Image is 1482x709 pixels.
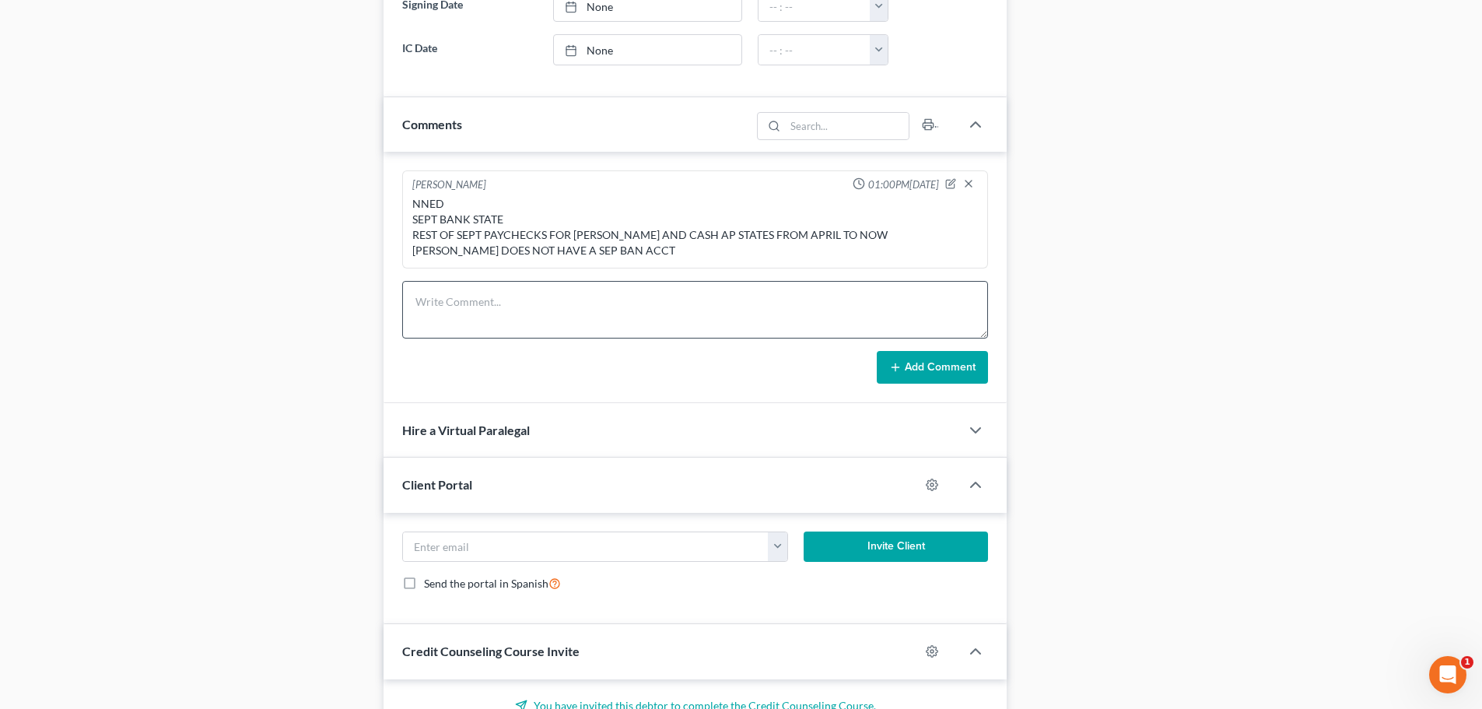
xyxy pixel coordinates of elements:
[554,35,741,65] a: None
[403,532,769,562] input: Enter email
[402,423,530,437] span: Hire a Virtual Paralegal
[877,351,988,384] button: Add Comment
[868,177,939,192] span: 01:00PM[DATE]
[1461,656,1473,669] span: 1
[786,113,909,139] input: Search...
[412,177,486,193] div: [PERSON_NAME]
[1429,656,1466,693] iframe: Intercom live chat
[424,577,548,590] span: Send the portal in Spanish
[804,532,989,563] button: Invite Client
[412,196,978,258] div: NNED SEPT BANK STATE REST OF SEPT PAYCHECKS FOR [PERSON_NAME] AND CASH AP STATES FROM APRIL TO NO...
[402,477,472,492] span: Client Portal
[759,35,871,65] input: -- : --
[394,34,545,65] label: IC Date
[402,644,580,658] span: Credit Counseling Course Invite
[402,117,462,132] span: Comments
